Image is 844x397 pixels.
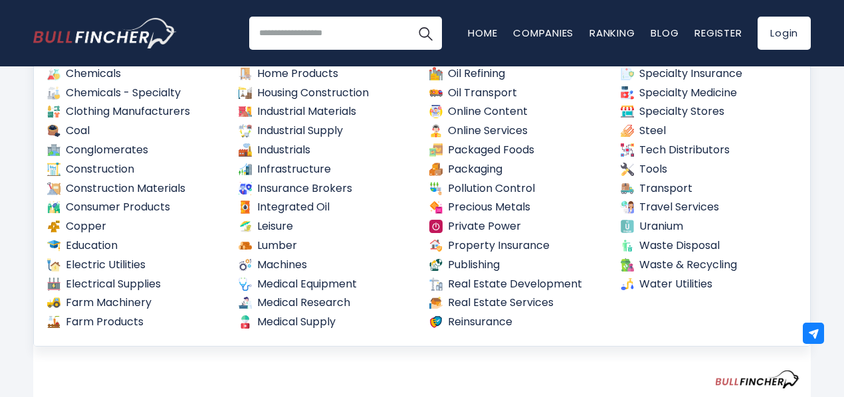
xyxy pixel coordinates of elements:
[46,314,225,331] a: Farm Products
[428,238,607,254] a: Property Insurance
[513,26,574,40] a: Companies
[46,199,225,216] a: Consumer Products
[428,199,607,216] a: Precious Metals
[619,238,799,254] a: Waste Disposal
[428,104,607,120] a: Online Content
[237,314,417,331] a: Medical Supply
[428,142,607,159] a: Packaged Foods
[428,295,607,311] a: Real Estate Services
[428,257,607,274] a: Publishing
[619,85,799,102] a: Specialty Medicine
[46,66,225,82] a: Chemicals
[468,26,497,40] a: Home
[46,104,225,120] a: Clothing Manufacturers
[237,161,417,178] a: Infrastructure
[237,123,417,139] a: Industrial Supply
[237,181,417,197] a: Insurance Brokers
[619,66,799,82] a: Specialty Insurance
[619,276,799,293] a: Water Utilities
[619,123,799,139] a: Steel
[46,276,225,293] a: Electrical Supplies
[46,181,225,197] a: Construction Materials
[33,18,176,48] a: Go to homepage
[46,295,225,311] a: Farm Machinery
[619,104,799,120] a: Specialty Stores
[651,26,679,40] a: Blog
[237,199,417,216] a: Integrated Oil
[237,104,417,120] a: Industrial Materials
[46,257,225,274] a: Electric Utilities
[237,218,417,235] a: Leisure
[237,295,417,311] a: Medical Research
[428,314,607,331] a: Reinsurance
[237,238,417,254] a: Lumber
[428,181,607,197] a: Pollution Control
[46,123,225,139] a: Coal
[46,142,225,159] a: Conglomerates
[428,123,607,139] a: Online Services
[589,26,635,40] a: Ranking
[428,66,607,82] a: Oil Refining
[619,199,799,216] a: Travel Services
[619,142,799,159] a: Tech Distributors
[758,17,811,50] a: Login
[237,85,417,102] a: Housing Construction
[428,161,607,178] a: Packaging
[237,142,417,159] a: Industrials
[619,181,799,197] a: Transport
[237,66,417,82] a: Home Products
[428,85,607,102] a: Oil Transport
[409,17,442,50] button: Search
[428,218,607,235] a: Private Power
[694,26,742,40] a: Register
[619,257,799,274] a: Waste & Recycling
[46,238,225,254] a: Education
[237,257,417,274] a: Machines
[46,218,225,235] a: Copper
[46,161,225,178] a: Construction
[619,218,799,235] a: Uranium
[237,276,417,293] a: Medical Equipment
[33,18,177,48] img: Bullfincher logo
[619,161,799,178] a: Tools
[46,85,225,102] a: Chemicals - Specialty
[428,276,607,293] a: Real Estate Development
